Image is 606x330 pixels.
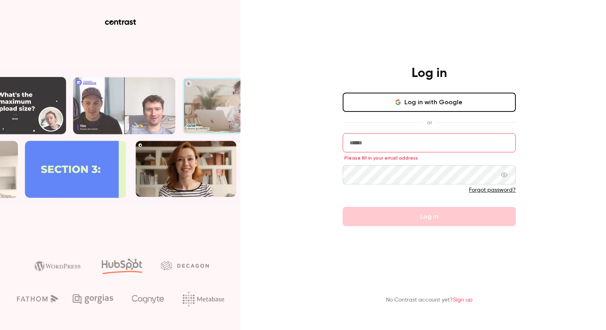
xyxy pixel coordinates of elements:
[343,93,516,112] button: Log in with Google
[161,261,209,270] img: decagon
[423,118,436,127] span: or
[344,155,418,161] span: Please fill in your email address
[453,297,473,303] a: Sign up
[412,65,447,81] h4: Log in
[386,296,473,304] p: No Contrast account yet?
[469,187,516,193] a: Forgot password?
